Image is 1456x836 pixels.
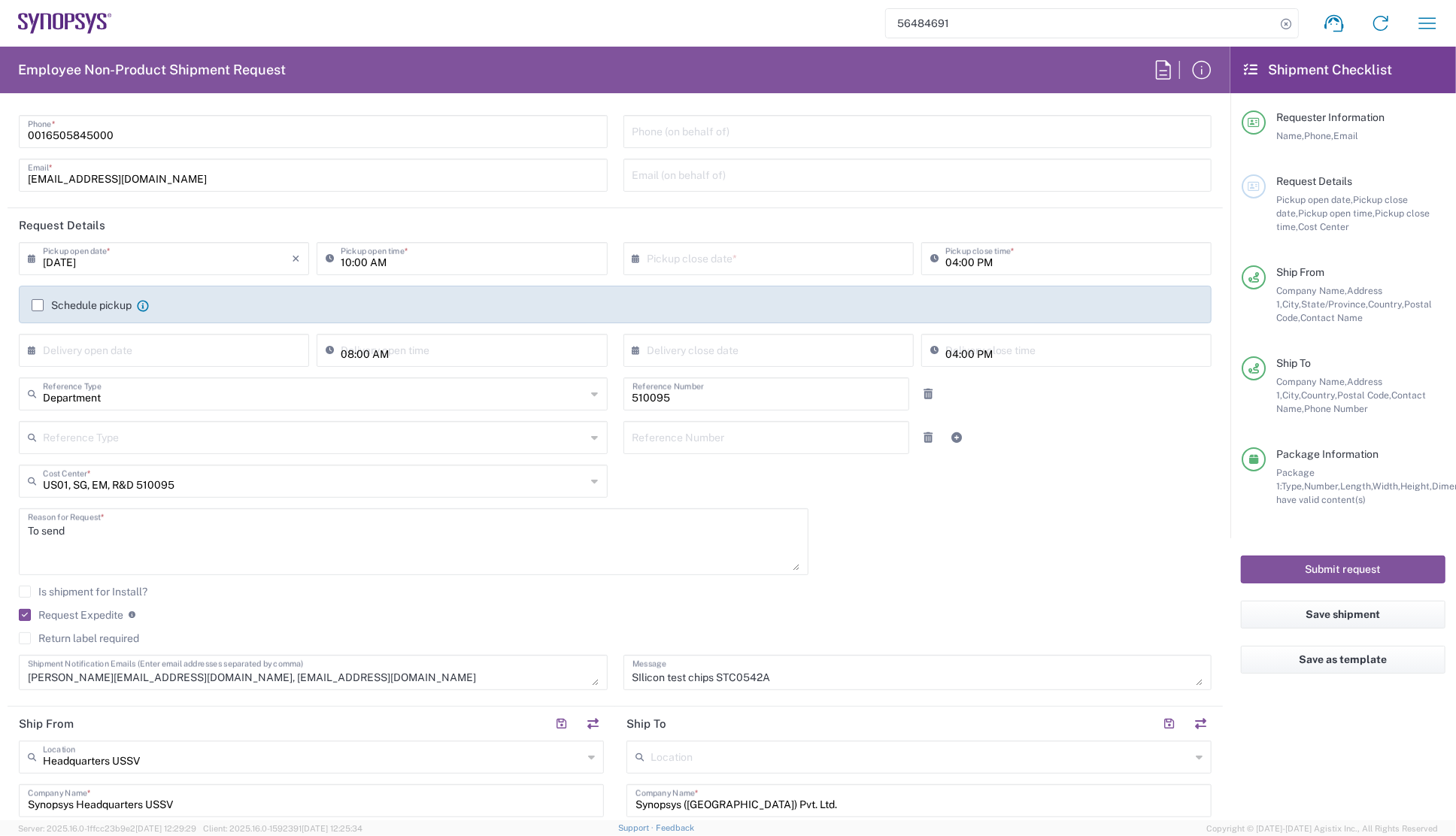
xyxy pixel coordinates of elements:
h2: Shipment Checklist [1244,61,1392,79]
span: Contact Name [1300,312,1363,323]
label: Request Expedite [19,609,123,621]
span: Number, [1304,480,1340,492]
label: Is shipment for Install? [19,586,147,598]
span: Pickup open time, [1298,207,1375,219]
span: State/Province, [1301,298,1368,310]
input: Shipment, tracking or reference number [886,9,1276,38]
span: City, [1282,389,1301,401]
label: Return label required [19,632,139,644]
span: Ship From [1276,266,1324,278]
button: Save as template [1241,646,1445,674]
span: Name, [1276,130,1304,141]
span: Length, [1340,480,1373,492]
a: Add Reference [946,427,967,448]
span: Pickup open date, [1276,194,1353,205]
h2: Employee Non-Product Shipment Request [18,61,286,79]
span: Postal Code, [1337,389,1391,401]
span: Company Name, [1276,285,1347,296]
label: Schedule pickup [32,299,132,311]
span: Country, [1368,298,1404,310]
span: Ship To [1276,357,1311,369]
span: Type, [1282,480,1304,492]
span: Package Information [1276,448,1379,460]
button: Save shipment [1241,601,1445,629]
h2: Ship To [626,716,666,731]
span: Height, [1400,480,1432,492]
span: [DATE] 12:25:34 [302,824,362,833]
span: Country, [1301,389,1337,401]
span: Phone, [1304,130,1333,141]
span: Cost Center [1298,221,1349,232]
a: Remove Reference [918,383,939,404]
button: Submit request [1241,556,1445,583]
a: Remove Reference [918,427,939,448]
span: Company Name, [1276,376,1347,387]
a: Support [618,823,656,832]
a: Feedback [656,823,694,832]
h2: Request Details [19,218,105,233]
span: [DATE] 12:29:29 [135,824,196,833]
span: Requester Information [1276,111,1385,123]
span: Copyright © [DATE]-[DATE] Agistix Inc., All Rights Reserved [1206,822,1438,835]
span: Server: 2025.16.0-1ffcc23b9e2 [18,824,196,833]
span: City, [1282,298,1301,310]
span: Width, [1373,480,1400,492]
span: Request Details [1276,175,1352,187]
span: Client: 2025.16.0-1592391 [203,824,362,833]
span: Email [1333,130,1358,141]
i: × [292,247,300,271]
span: Phone Number [1304,403,1368,414]
h2: Ship From [19,716,74,731]
span: Package 1: [1276,467,1315,492]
